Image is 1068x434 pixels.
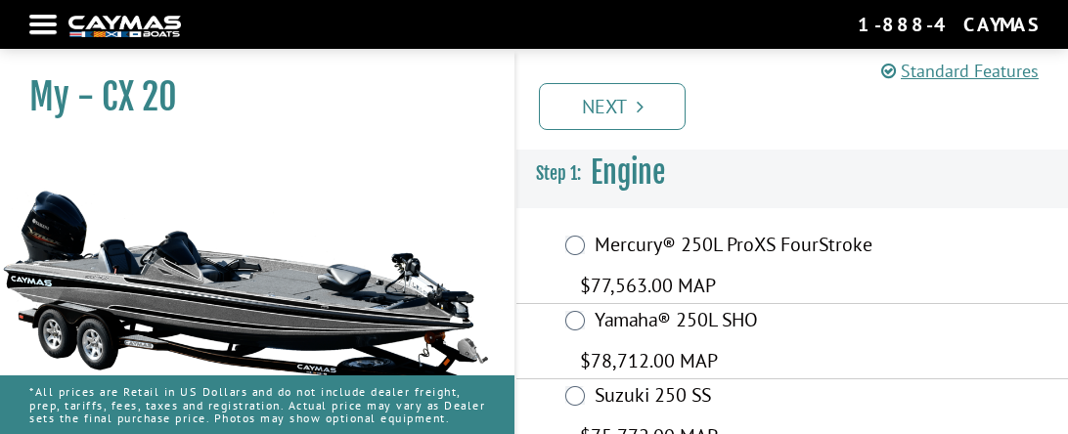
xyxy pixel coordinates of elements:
img: white-logo-c9c8dbefe5ff5ceceb0f0178aa75bf4bb51f6bca0971e226c86eb53dfe498488.png [68,16,181,36]
span: $77,563.00 MAP [580,271,716,300]
span: $78,712.00 MAP [580,346,718,375]
label: Suzuki 250 SS [595,383,878,412]
label: Yamaha® 250L SHO [595,308,878,336]
a: Next [539,83,686,130]
a: Standard Features [881,58,1039,84]
label: Mercury® 250L ProXS FourStroke [595,233,878,261]
p: *All prices are Retail in US Dollars and do not include dealer freight, prep, tariffs, fees, taxe... [29,375,485,434]
ul: Pagination [534,80,1068,130]
div: 1-888-4CAYMAS [858,12,1039,37]
h1: My - CX 20 [29,75,466,119]
h3: Engine [516,137,1068,209]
